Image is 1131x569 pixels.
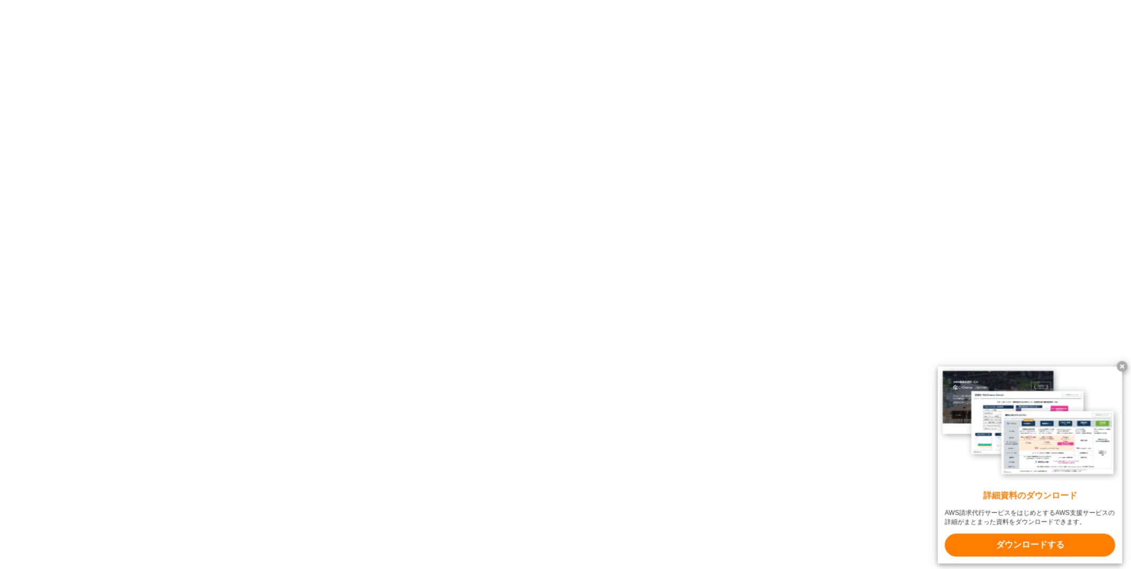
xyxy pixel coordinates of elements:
img: クリスピー・クリーム・ドーナツ [4,100,261,229]
img: ラクサス・テクノロジーズ [4,348,261,477]
img: まぐまぐ [4,282,133,346]
img: 東京書籍 [4,34,133,98]
x-t: AWS請求代行サービスをはじめとするAWS支援サービスの詳細がまとまった資料をダウンロードできます。 [945,509,1115,527]
x-t: 詳細資料のダウンロード [945,490,1115,502]
img: 共同通信デジタル [4,231,102,280]
x-t: ダウンロードする [945,534,1115,557]
a: 詳細資料のダウンロード AWS請求代行サービスをはじめとするAWS支援サービスの詳細がまとまった資料をダウンロードできます。 ダウンロードする [938,367,1122,564]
